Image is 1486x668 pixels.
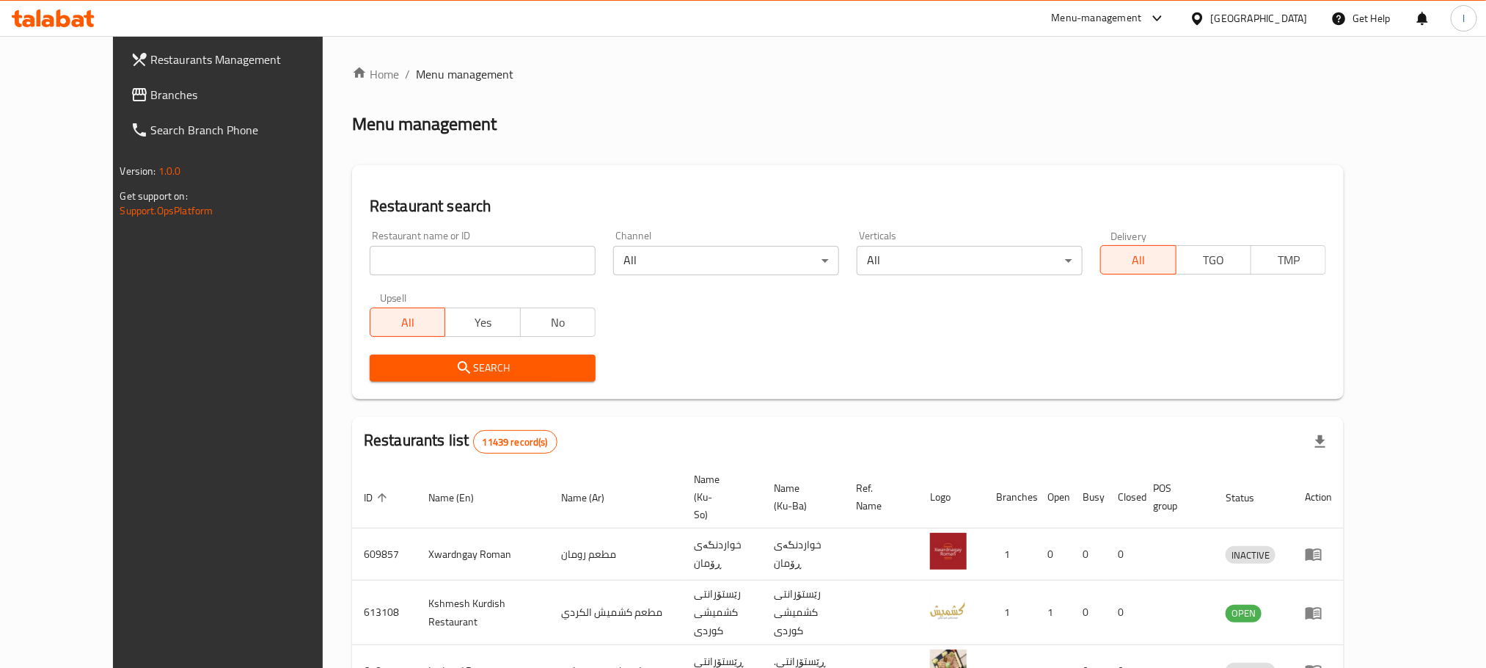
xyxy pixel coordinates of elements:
td: 0 [1106,529,1141,581]
img: Xwardngay Roman [930,533,967,570]
td: 613108 [352,581,417,645]
span: 11439 record(s) [474,435,557,449]
span: All [376,312,439,333]
span: Status [1226,489,1273,507]
td: 0 [1071,581,1106,645]
a: Home [352,65,399,83]
th: Open [1036,466,1071,529]
th: Branches [984,466,1036,529]
button: Search [370,355,596,382]
label: Delivery [1110,230,1147,241]
div: Menu [1305,545,1332,563]
th: Logo [918,466,984,529]
div: OPEN [1226,605,1262,622]
td: 609857 [352,529,417,581]
button: No [520,308,596,337]
span: TGO [1182,250,1245,271]
span: POS group [1153,479,1196,515]
span: Name (Ar) [561,489,623,507]
td: مطعم رومان [549,529,682,581]
span: Version: [120,161,156,181]
div: All [857,246,1083,275]
td: رێستۆرانتی کشمیشى كوردى [762,581,844,645]
span: INACTIVE [1226,547,1275,564]
div: Export file [1303,424,1338,460]
td: 1 [984,581,1036,645]
h2: Menu management [352,112,497,136]
span: OPEN [1226,605,1262,622]
td: مطعم كشميش الكردي [549,581,682,645]
div: INACTIVE [1226,546,1275,564]
th: Busy [1071,466,1106,529]
span: Name (Ku-Ba) [774,479,827,515]
span: Ref. Name [856,479,901,515]
button: TMP [1251,245,1326,275]
button: Yes [444,308,520,337]
button: All [1100,245,1176,275]
h2: Restaurants list [364,429,557,454]
td: خواردنگەی ڕۆمان [762,529,844,581]
th: Action [1293,466,1344,529]
td: 0 [1071,529,1106,581]
input: Search for restaurant name or ID.. [370,246,596,275]
span: Name (En) [428,489,493,507]
img: Kshmesh Kurdish Restaurant [930,592,967,628]
td: Kshmesh Kurdish Restaurant [417,581,549,645]
td: 0 [1106,581,1141,645]
td: رێستۆرانتی کشمیشى كوردى [682,581,762,645]
td: 1 [1036,581,1071,645]
td: خواردنگەی ڕۆمان [682,529,762,581]
div: Total records count [473,430,557,454]
span: Get support on: [120,186,188,206]
span: Restaurants Management [151,51,349,68]
h2: Restaurant search [370,195,1326,217]
th: Closed [1106,466,1141,529]
span: Yes [451,312,514,333]
a: Restaurants Management [119,42,361,77]
span: Name (Ku-So) [694,471,744,523]
button: All [370,308,445,337]
td: 0 [1036,529,1071,581]
span: All [1107,250,1170,271]
div: Menu-management [1052,10,1142,27]
td: 1 [984,529,1036,581]
span: Menu management [416,65,513,83]
li: / [405,65,410,83]
button: TGO [1176,245,1251,275]
a: Branches [119,77,361,112]
div: [GEOGRAPHIC_DATA] [1211,10,1308,26]
a: Support.OpsPlatform [120,201,213,220]
div: Menu [1305,604,1332,622]
nav: breadcrumb [352,65,1344,83]
span: ID [364,489,392,507]
div: All [613,246,839,275]
td: Xwardngay Roman [417,529,549,581]
a: Search Branch Phone [119,112,361,148]
span: No [527,312,590,333]
span: l [1463,10,1465,26]
span: TMP [1257,250,1320,271]
label: Upsell [380,293,407,303]
span: Search Branch Phone [151,121,349,139]
span: Search [381,359,584,377]
span: Branches [151,86,349,104]
span: 1.0.0 [158,161,181,181]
